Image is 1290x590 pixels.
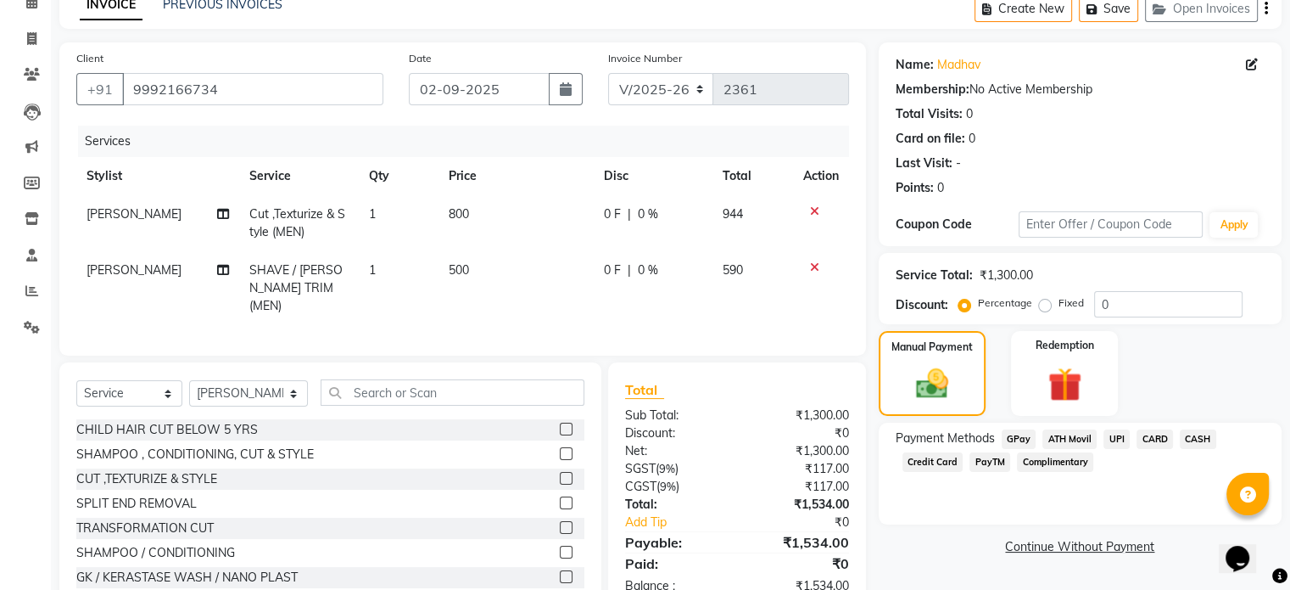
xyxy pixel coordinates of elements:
[76,157,239,195] th: Stylist
[737,407,862,424] div: ₹1,300.00
[638,205,658,223] span: 0 %
[625,381,664,399] span: Total
[1136,430,1173,449] span: CARD
[882,538,1278,556] a: Continue Without Payment
[737,496,862,514] div: ₹1,534.00
[76,520,214,537] div: TRANSFORMATION CUT
[723,206,743,222] span: 944
[359,157,438,195] th: Qty
[449,262,469,278] span: 500
[438,157,594,195] th: Price
[612,553,737,574] div: Paid:
[896,267,973,284] div: Service Total:
[625,479,656,494] span: CGST
[612,478,737,496] div: ( )
[249,206,345,239] span: Cut ,Texturize & Style (MEN)
[76,495,197,513] div: SPLIT END REMOVAL
[896,81,1265,98] div: No Active Membership
[1037,363,1092,406] img: _gift.svg
[891,340,973,355] label: Manual Payment
[737,478,862,496] div: ₹117.00
[1042,430,1097,449] span: ATH Movil
[369,206,376,222] span: 1
[1180,430,1216,449] span: CASH
[737,553,862,574] div: ₹0
[1036,338,1094,353] label: Redemption
[737,424,862,442] div: ₹0
[87,206,181,222] span: [PERSON_NAME]
[966,105,973,123] div: 0
[793,157,849,195] th: Action
[896,216,1019,233] div: Coupon Code
[321,379,584,406] input: Search or Scan
[612,496,737,514] div: Total:
[896,105,963,123] div: Total Visits:
[896,56,934,74] div: Name:
[902,452,963,472] span: Credit Card
[956,155,961,172] div: -
[76,446,314,464] div: SHAMPOO , CONDITIONING, CUT & STYLE
[1019,211,1203,238] input: Enter Offer / Coupon Code
[612,442,737,460] div: Net:
[604,261,621,279] span: 0 F
[937,56,980,74] a: Madhav
[612,460,737,478] div: ( )
[757,514,861,531] div: ₹0
[906,365,958,402] img: _cash.svg
[76,569,298,587] div: GK / KERASTASE WASH / NANO PLAST
[638,261,658,279] span: 0 %
[239,157,359,195] th: Service
[608,51,682,66] label: Invoice Number
[937,179,944,197] div: 0
[660,480,676,493] span: 9%
[369,262,376,278] span: 1
[659,462,675,475] span: 9%
[612,407,737,424] div: Sub Total:
[628,205,631,223] span: |
[978,295,1032,311] label: Percentage
[87,262,181,278] span: [PERSON_NAME]
[76,470,217,488] div: CUT ,TEXTURIZE & STYLE
[896,155,952,172] div: Last Visit:
[896,296,948,314] div: Discount:
[969,452,1010,472] span: PayTM
[737,442,862,460] div: ₹1,300.00
[76,421,258,439] div: CHILD HAIR CUT BELOW 5 YRS
[625,461,656,476] span: SGST
[76,73,124,105] button: +91
[1017,452,1093,472] span: Complimentary
[737,532,862,553] div: ₹1,534.00
[612,514,757,531] a: Add Tip
[1209,212,1258,238] button: Apply
[78,126,862,157] div: Services
[594,157,712,195] th: Disc
[896,81,969,98] div: Membership:
[1058,295,1084,311] label: Fixed
[249,262,343,313] span: SHAVE / [PERSON_NAME] TRIM (MEN)
[409,51,432,66] label: Date
[896,430,995,447] span: Payment Methods
[980,267,1033,284] div: ₹1,300.00
[737,460,862,478] div: ₹117.00
[712,157,793,195] th: Total
[969,130,975,148] div: 0
[1103,430,1130,449] span: UPI
[122,73,383,105] input: Search by Name/Mobile/Email/Code
[604,205,621,223] span: 0 F
[1219,522,1273,573] iframe: chat widget
[76,544,235,562] div: SHAMPOO / CONDITIONING
[723,262,743,278] span: 590
[1002,430,1036,449] span: GPay
[896,130,965,148] div: Card on file:
[449,206,469,222] span: 800
[612,532,737,553] div: Payable:
[628,261,631,279] span: |
[896,179,934,197] div: Points:
[76,51,103,66] label: Client
[612,424,737,442] div: Discount:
